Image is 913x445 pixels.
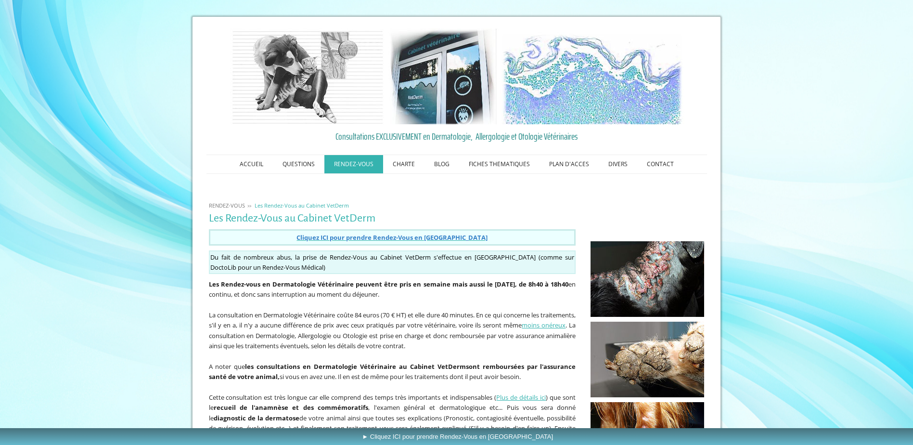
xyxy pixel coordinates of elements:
[214,414,300,422] strong: diagnostic de la dermatose
[209,280,569,288] strong: Les Rendez-vous en Dermatologie Vétérinaire peuvent être pris en semaine mais aussi le [DATE], de...
[230,155,273,173] a: ACCUEIL
[540,155,599,173] a: PLAN D'ACCES
[273,155,324,173] a: QUESTIONS
[522,321,566,329] a: moins onéreux
[383,155,424,173] a: CHARTE
[245,362,465,371] b: les consultations en Dermatologie Vétérinaire au Cabinet VetDerm
[241,321,522,329] span: l n'y a aucune différence de prix avec ceux pratiqués par votre vétérinaire, voire ils seront même
[210,253,563,262] span: Du fait de nombreux abus, la prise de Rendez-Vous au Cabinet VetDerm s'effectue en [GEOGRAPHIC_DA...
[362,433,553,440] span: ► Cliquez ICI pour prendre Rendez-Vous en [GEOGRAPHIC_DATA]
[296,233,488,242] a: Cliquez ICI pour prendre Rendez-Vous en [GEOGRAPHIC_DATA]
[637,155,683,173] a: CONTACT
[209,280,576,299] span: en continu, et donc sans interruption au moment du déjeuner.
[424,155,459,173] a: BLOG
[209,129,705,144] a: Consultations EXCLUSIVEMENT en Dermatologie, Allergologie et Otologie Vétérinaires
[324,155,383,173] a: RENDEZ-VOUS
[599,155,637,173] a: DIVERS
[280,372,521,381] span: si vous en avez une. Il en est de même pour les traitements dont il peut avoir besoin.
[255,202,349,209] span: Les Rendez-Vous au Cabinet VetDerm
[209,212,576,224] h1: Les Rendez-Vous au Cabinet VetDerm
[209,321,576,350] span: . La consultation en Dermatologie, Allergologie ou Otologie est prise en charge et donc remboursé...
[459,155,540,173] a: FICHES THEMATIQUES
[496,393,546,402] a: Plus de détails ici
[209,311,480,319] span: La consultation en Dermatologie Vétérinaire coûte 84 euros (70 € HT) et elle dure 40 minutes. E
[252,202,351,209] a: Les Rendez-Vous au Cabinet VetDerm
[209,362,245,371] span: A noter que
[206,202,247,209] a: RENDEZ-VOUS
[209,202,245,209] span: RENDEZ-VOUS
[214,403,369,412] strong: recueil de l'anamnèse et des commémoratifs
